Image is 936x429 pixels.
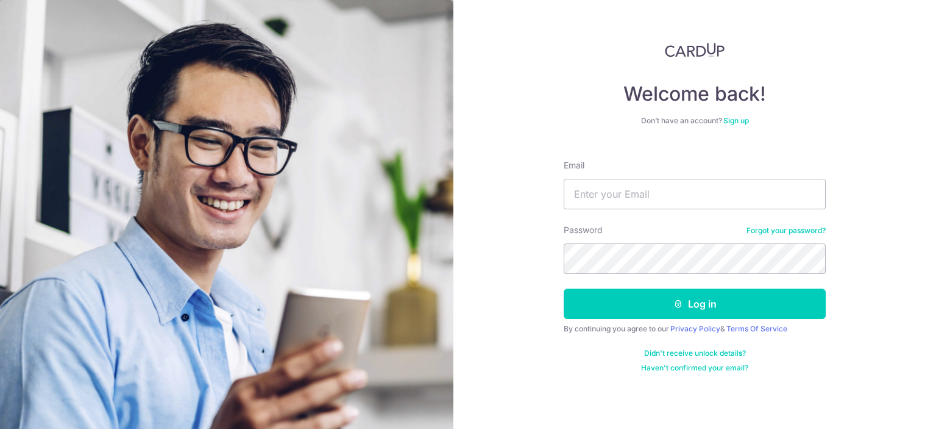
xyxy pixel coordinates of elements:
[564,116,826,126] div: Don’t have an account?
[564,82,826,106] h4: Welcome back!
[564,179,826,209] input: Enter your Email
[665,43,725,57] img: CardUp Logo
[564,224,603,236] label: Password
[746,226,826,236] a: Forgot your password?
[644,348,746,358] a: Didn't receive unlock details?
[564,159,584,171] label: Email
[726,324,787,333] a: Terms Of Service
[723,116,749,125] a: Sign up
[670,324,720,333] a: Privacy Policy
[564,289,826,319] button: Log in
[564,324,826,334] div: By continuing you agree to our &
[641,363,748,373] a: Haven't confirmed your email?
